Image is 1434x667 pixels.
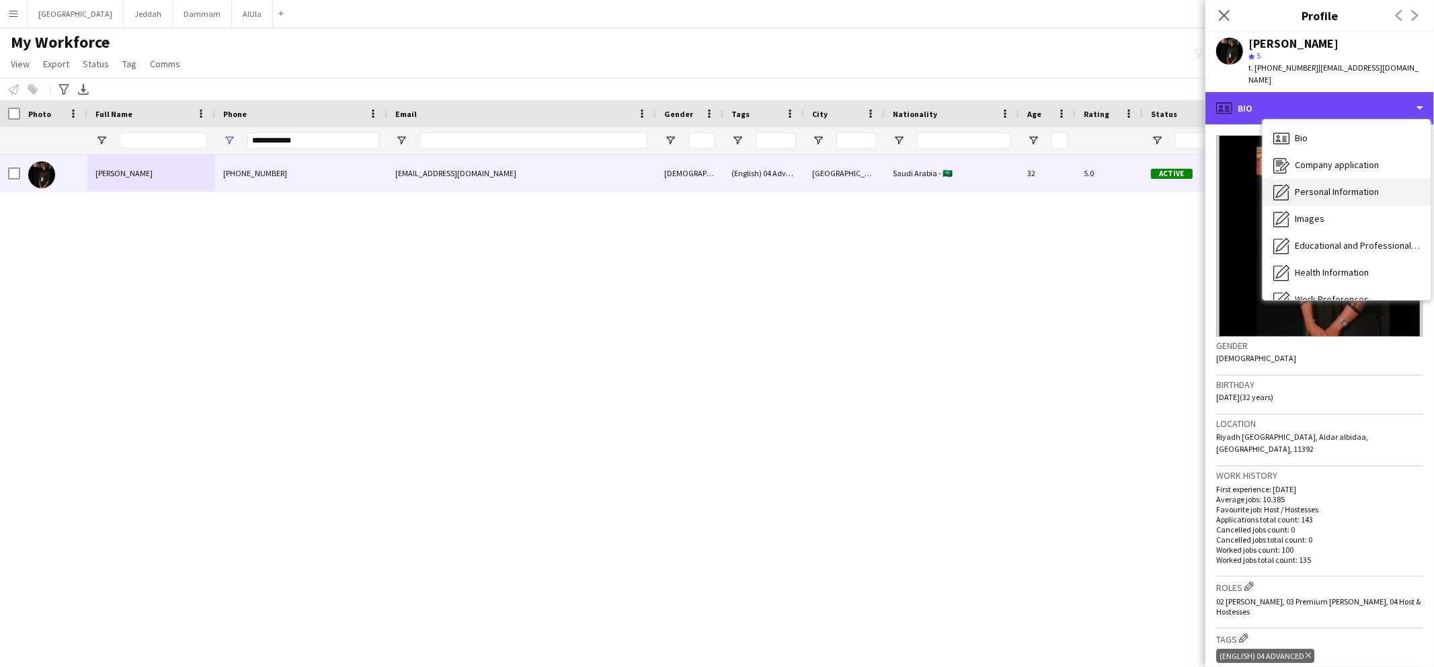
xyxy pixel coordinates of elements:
[1263,260,1431,286] div: Health Information
[95,168,153,178] span: [PERSON_NAME]
[664,109,693,119] span: Gender
[1216,580,1423,594] h3: Roles
[731,134,744,147] button: Open Filter Menu
[1216,504,1423,514] p: Favourite job: Host / Hostesses
[1216,545,1423,555] p: Worked jobs count: 100
[1295,239,1420,251] span: Educational and Professional Background
[150,58,180,70] span: Comms
[1216,596,1421,617] span: 02 [PERSON_NAME], 03 Premium [PERSON_NAME], 04 Host & Hostesses
[395,134,407,147] button: Open Filter Menu
[395,109,417,119] span: Email
[117,55,142,73] a: Tag
[1248,38,1339,50] div: [PERSON_NAME]
[83,58,109,70] span: Status
[232,1,273,27] button: AlUla
[28,1,124,27] button: [GEOGRAPHIC_DATA]
[893,168,953,178] span: Saudi Arabia - 🇸🇦
[28,161,55,188] img: FATEN ALMUWALLED
[756,132,796,149] input: Tags Filter Input
[122,58,136,70] span: Tag
[56,81,72,97] app-action-btn: Advanced filters
[1151,134,1163,147] button: Open Filter Menu
[1076,155,1143,192] div: 5.0
[1295,266,1369,278] span: Health Information
[1216,379,1423,391] h3: Birthday
[1027,109,1041,119] span: Age
[120,132,207,149] input: Full Name Filter Input
[1216,514,1423,524] p: Applications total count: 143
[1151,169,1193,179] span: Active
[1019,155,1076,192] div: 32
[1216,631,1423,645] h3: Tags
[1216,469,1423,481] h3: Work history
[95,134,108,147] button: Open Filter Menu
[1263,125,1431,152] div: Bio
[1263,179,1431,206] div: Personal Information
[1216,524,1423,535] p: Cancelled jobs count: 0
[812,109,828,119] span: City
[95,109,132,119] span: Full Name
[1151,109,1177,119] span: Status
[1263,286,1431,313] div: Work Preferences
[247,132,379,149] input: Phone Filter Input
[5,55,35,73] a: View
[1027,134,1039,147] button: Open Filter Menu
[1084,109,1109,119] span: Rating
[1216,340,1423,352] h3: Gender
[1216,649,1314,663] div: (English) 04 Advanced
[1295,159,1379,171] span: Company application
[1216,494,1423,504] p: Average jobs: 10.385
[1216,135,1423,337] img: Crew avatar or photo
[893,134,905,147] button: Open Filter Menu
[893,109,937,119] span: Nationality
[223,134,235,147] button: Open Filter Menu
[804,155,885,192] div: [GEOGRAPHIC_DATA]
[812,134,824,147] button: Open Filter Menu
[1295,212,1324,225] span: Images
[1205,7,1434,24] h3: Profile
[1295,186,1379,198] span: Personal Information
[38,55,75,73] a: Export
[223,109,247,119] span: Phone
[1248,63,1419,85] span: | [EMAIL_ADDRESS][DOMAIN_NAME]
[77,55,114,73] a: Status
[1175,132,1216,149] input: Status Filter Input
[75,81,91,97] app-action-btn: Export XLSX
[656,155,723,192] div: [DEMOGRAPHIC_DATA]
[1216,392,1273,402] span: [DATE] (32 years)
[11,58,30,70] span: View
[387,155,656,192] div: [EMAIL_ADDRESS][DOMAIN_NAME]
[145,55,186,73] a: Comms
[11,32,110,52] span: My Workforce
[664,134,676,147] button: Open Filter Menu
[420,132,648,149] input: Email Filter Input
[28,109,51,119] span: Photo
[1216,535,1423,545] p: Cancelled jobs total count: 0
[1216,432,1368,454] span: Riyadh [GEOGRAPHIC_DATA], Aldar albidaa, [GEOGRAPHIC_DATA], 11392
[215,155,387,192] div: [PHONE_NUMBER]
[731,109,750,119] span: Tags
[1216,555,1423,565] p: Worked jobs total count: 135
[917,132,1011,149] input: Nationality Filter Input
[1216,353,1296,363] span: [DEMOGRAPHIC_DATA]
[1263,152,1431,179] div: Company application
[1248,63,1318,73] span: t. [PHONE_NUMBER]
[1205,92,1434,124] div: Bio
[1263,233,1431,260] div: Educational and Professional Background
[124,1,173,27] button: Jeddah
[723,155,804,192] div: (English) 04 Advanced, (Role) 02 [PERSON_NAME], (Role) 03 Premium [PERSON_NAME], (Role) 04 Host &...
[1051,132,1068,149] input: Age Filter Input
[173,1,232,27] button: Dammam
[1257,50,1261,61] span: 5
[1295,132,1308,144] span: Bio
[1216,484,1423,494] p: First experience: [DATE]
[836,132,877,149] input: City Filter Input
[1295,293,1369,305] span: Work Preferences
[688,132,715,149] input: Gender Filter Input
[1216,418,1423,430] h3: Location
[43,58,69,70] span: Export
[1263,206,1431,233] div: Images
